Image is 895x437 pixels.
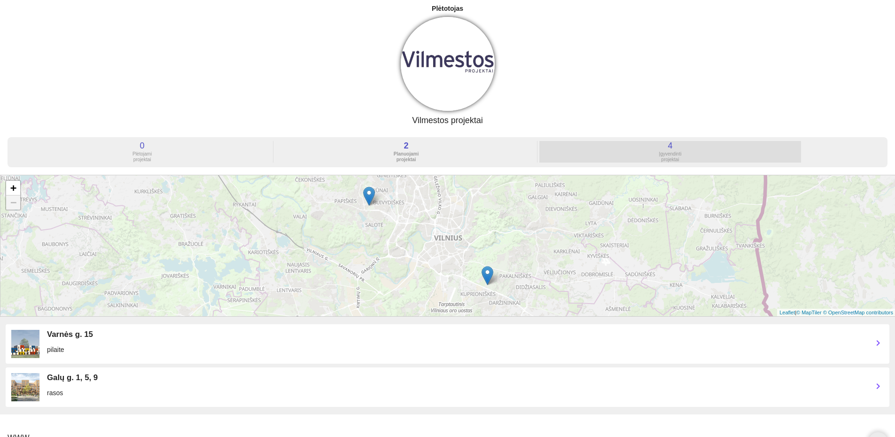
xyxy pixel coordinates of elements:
a: Zoom out [6,195,20,210]
div: Planuojami projektai [275,151,537,163]
div: 4 [539,141,801,150]
div: Plėtotojas [432,4,463,13]
div: Įgyvendinti projektai [539,151,801,163]
div: Varnės g. 15 [47,330,865,339]
a: 0 Plėtojamiprojektai [11,155,275,163]
img: LQZu2CCNEg.jpg [11,330,39,358]
img: c5Hi9PY5i1xhIEkFHwj1.jpg [11,373,39,401]
div: Plėtojami projektai [11,151,273,163]
div: Galų g. 1, 5, 9 [47,373,865,382]
div: pilaite [47,345,865,354]
a: chevron_right [872,386,884,393]
a: © MapTiler [796,310,822,315]
a: Zoom in [6,181,20,195]
div: 0 [11,141,273,150]
i: chevron_right [872,381,884,392]
div: rasos [47,388,865,398]
a: 2 Planuojamiprojektai [275,155,539,163]
a: © OpenStreetMap contributors [823,310,893,315]
a: Leaflet [779,310,795,315]
i: chevron_right [872,337,884,349]
div: 2 [275,141,537,150]
h3: Vilmestos projektai [8,111,887,130]
a: 4 Įgyvendintiprojektai [539,155,801,163]
a: chevron_right [872,343,884,350]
